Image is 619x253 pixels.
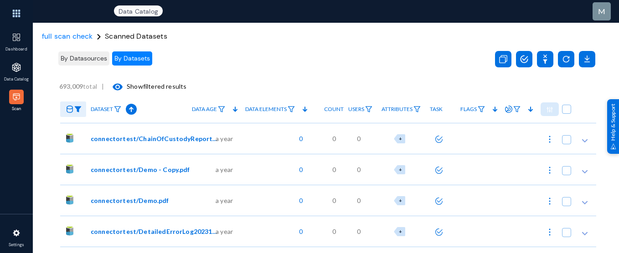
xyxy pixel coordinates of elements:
[607,99,619,154] div: Help & Support
[545,228,554,237] img: icon-more.svg
[2,46,31,53] span: Dashboard
[65,196,75,206] img: azurestorage.svg
[324,106,344,112] span: Count
[59,82,102,90] span: total
[294,134,303,143] span: 0
[288,106,295,112] img: icon-filter.svg
[610,143,616,149] img: help_support.svg
[91,134,218,143] span: connectortest/ChainOfCustodyReport1.xls
[399,167,402,172] span: +
[65,227,75,237] img: azurestorage.svg
[114,5,163,16] span: Data Catalog
[86,101,126,117] a: Dataset
[413,106,421,112] img: icon-filter.svg
[399,228,402,234] span: +
[65,165,75,175] img: azurestorage.svg
[216,196,233,205] span: a year
[456,101,490,117] a: Flags
[2,242,31,248] span: Settings
[12,92,21,101] img: icon-workspace.svg
[357,196,361,205] span: 0
[91,106,113,112] span: Dataset
[399,136,402,142] span: +
[3,4,30,23] img: app launcher
[348,106,364,112] span: Users
[105,31,167,41] span: Scanned Datasets
[357,227,361,236] span: 0
[545,197,554,206] img: icon-more.svg
[399,197,402,203] span: +
[112,81,123,92] mat-icon: visibility
[598,6,605,17] div: m
[104,82,186,90] span: Show filtered results
[430,106,443,112] span: Task
[216,227,233,236] span: a year
[513,106,521,112] img: icon-filter.svg
[216,134,233,143] span: a year
[332,227,336,236] span: 0
[12,228,21,238] img: icon-settings.svg
[65,134,75,144] img: azurestorage.svg
[425,101,447,117] a: Task
[112,51,152,66] button: By Datasets
[74,106,82,112] img: icon-filter-filled.svg
[294,165,303,174] span: 0
[216,165,233,174] span: a year
[33,9,103,14] span: Exterro
[357,134,361,143] span: 0
[598,7,605,15] span: m
[460,106,477,112] span: Flags
[91,165,190,174] span: connectortest/Demo - Copy.pdf
[2,106,31,112] span: Scan
[61,54,107,62] span: By Datasources
[91,227,218,236] span: connectortest/DetailedErrorLog20231101134251.txt
[12,33,21,42] img: icon-dashboard.svg
[218,106,225,112] img: icon-filter.svg
[59,82,83,90] b: 693,009
[382,106,413,112] span: Attributes
[102,82,104,90] span: |
[545,166,554,175] img: icon-more.svg
[12,63,21,72] img: icon-applications.svg
[241,101,299,117] a: Data Elements
[2,76,31,83] span: Data Catalog
[192,106,217,112] span: Data Age
[91,196,169,205] span: connectortest/Demo.pdf
[332,165,336,174] span: 0
[478,106,485,112] img: icon-filter.svg
[187,101,230,117] a: Data Age
[344,101,377,117] a: Users
[294,227,303,236] span: 0
[42,31,93,41] a: full scan check
[545,135,554,144] img: icon-more.svg
[294,196,303,205] span: 0
[114,106,121,112] img: icon-filter.svg
[357,165,361,174] span: 0
[332,196,336,205] span: 0
[58,51,109,66] button: By Datasources
[365,106,372,112] img: icon-filter.svg
[245,106,287,112] span: Data Elements
[377,101,425,117] a: Attributes
[332,134,336,143] span: 0
[114,54,150,62] span: By Datasets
